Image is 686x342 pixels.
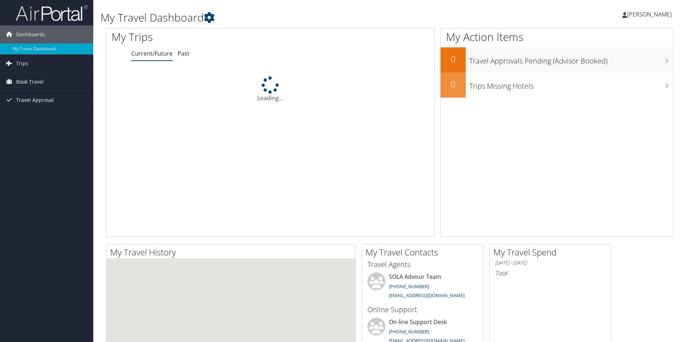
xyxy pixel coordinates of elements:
span: Book Travel [16,73,44,91]
div: Loading... [106,76,434,102]
h3: Online Support [367,305,478,315]
a: 0Travel Approvals Pending (Advisor Booked) [441,47,673,72]
img: airportal-logo.png [16,5,88,22]
a: [PERSON_NAME] [622,4,679,25]
li: SOLA Advisor Team [364,272,481,302]
a: Current/Future [131,50,173,57]
h3: Travel Approvals Pending (Advisor Booked) [469,52,673,66]
h2: 0 [441,53,466,65]
h2: My Travel Contacts [366,246,483,258]
a: Past [178,50,189,57]
h3: Travel Agents [367,259,478,270]
a: [PHONE_NUMBER] [389,283,429,290]
a: 0Trips Missing Hotels [441,72,673,98]
h1: My Action Items [441,29,673,44]
h1: My Trips [112,29,292,44]
a: [PHONE_NUMBER] [389,328,429,335]
h2: 0 [441,78,466,90]
span: [PERSON_NAME] [627,10,672,18]
h6: Total [495,269,606,277]
h3: Trips Missing Hotels [469,78,673,91]
a: [EMAIL_ADDRESS][DOMAIN_NAME] [389,292,465,299]
h2: My Travel History [110,246,355,258]
span: Travel Approval [16,91,54,109]
h6: [DATE] - [DATE] [495,259,606,266]
span: Trips [16,55,28,72]
span: Dashboards [16,25,45,43]
h2: My Travel Spend [493,246,611,258]
h1: My Travel Dashboard [100,10,486,25]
